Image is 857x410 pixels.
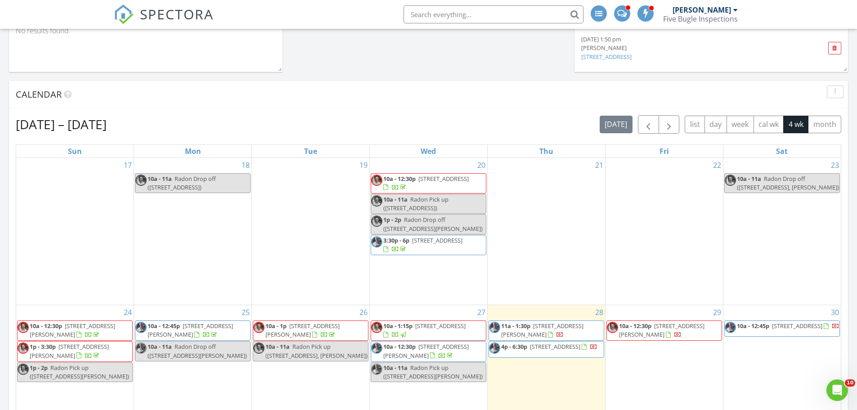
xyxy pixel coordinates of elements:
img: img_3970.jpeg [489,322,500,333]
img: img_7330.jpeg [371,216,382,227]
div: [PERSON_NAME] [673,5,731,14]
a: Sunday [66,145,84,158]
span: [STREET_ADDRESS][PERSON_NAME] [501,322,583,338]
a: Wednesday [419,145,438,158]
img: img_7330.jpeg [253,342,265,354]
span: [STREET_ADDRESS] [415,322,466,330]
span: 1p - 3:30p [30,342,56,351]
span: 10a - 11a [737,175,761,183]
span: 4p - 6:30p [501,342,527,351]
a: 10a - 12:45p [STREET_ADDRESS] [724,320,840,337]
button: month [808,116,841,133]
button: 4 wk [783,116,808,133]
a: Thursday [538,145,555,158]
span: 1p - 2p [383,216,401,224]
a: 10a - 1:15p [STREET_ADDRESS] [371,320,486,341]
a: Go to August 27, 2025 [476,305,487,320]
a: Go to August 21, 2025 [593,158,605,172]
span: [STREET_ADDRESS][PERSON_NAME] [265,322,340,338]
span: [STREET_ADDRESS][PERSON_NAME] [30,342,109,359]
span: Radon Drop off ([STREET_ADDRESS]) [148,175,216,191]
span: 10a - 11a [265,342,290,351]
span: 10a - 12:30p [383,175,416,183]
a: 10a - 12:30p [STREET_ADDRESS][PERSON_NAME] [606,320,722,341]
span: 3:30p - 6p [383,236,409,244]
span: 10a - 12:30p [30,322,62,330]
a: 3:30p - 6p [STREET_ADDRESS] [383,236,462,253]
span: [STREET_ADDRESS][PERSON_NAME] [148,322,233,338]
div: [PERSON_NAME] [581,44,798,52]
a: 4p - 6:30p [STREET_ADDRESS] [501,342,597,351]
img: img_7330.jpeg [18,322,29,333]
button: cal wk [754,116,784,133]
a: Friday [658,145,671,158]
span: 10a - 12:45p [737,322,769,330]
a: Go to August 30, 2025 [829,305,841,320]
span: 10a - 12:30p [619,322,651,330]
a: 4p - 6:30p [STREET_ADDRESS] [489,341,604,357]
span: 10a - 11a [383,195,408,203]
a: 10a - 1:15p [STREET_ADDRESS] [383,322,466,338]
span: [STREET_ADDRESS] [412,236,462,244]
a: 11a - 1:30p [STREET_ADDRESS][PERSON_NAME] [501,322,583,338]
span: Radon Drop off ([STREET_ADDRESS][PERSON_NAME]) [148,342,247,359]
span: 10a - 12:30p [383,342,416,351]
span: 10 [845,379,855,387]
span: 10a - 11a [383,364,408,372]
span: Calendar [16,88,62,100]
img: img_7330.jpeg [371,195,382,207]
img: img_7330.jpeg [371,322,382,333]
img: img_3970.jpeg [135,322,147,333]
img: img_7330.jpeg [18,364,29,375]
a: Go to August 25, 2025 [240,305,251,320]
a: 11a - 1:30p [STREET_ADDRESS][PERSON_NAME] [489,320,604,341]
span: Radon Pick up ([STREET_ADDRESS][PERSON_NAME]) [383,364,483,380]
a: Go to August 17, 2025 [122,158,134,172]
div: [DATE] 1:50 pm [581,35,798,44]
span: [STREET_ADDRESS][PERSON_NAME] [30,322,115,338]
span: Radon Pick up ([STREET_ADDRESS]) [383,195,449,212]
input: Search everything... [404,5,583,23]
div: No results found [9,18,283,43]
button: Previous [638,115,659,134]
a: Go to August 22, 2025 [711,158,723,172]
a: Go to August 24, 2025 [122,305,134,320]
img: img_7330.jpeg [135,175,147,186]
button: list [685,116,705,133]
span: 10a - 11a [148,175,172,183]
a: Go to August 18, 2025 [240,158,251,172]
a: Go to August 23, 2025 [829,158,841,172]
a: 10a - 12:30p [STREET_ADDRESS][PERSON_NAME] [371,341,486,361]
a: 1p - 3:30p [STREET_ADDRESS][PERSON_NAME] [17,341,133,361]
span: Radon Drop off ([STREET_ADDRESS][PERSON_NAME]) [383,216,483,232]
td: Go to August 23, 2025 [723,158,841,305]
img: img_3970.jpeg [371,342,382,354]
a: 10a - 12:30p [STREET_ADDRESS][PERSON_NAME] [17,320,133,341]
button: week [727,116,754,133]
img: img_3970.jpeg [489,342,500,354]
td: Go to August 18, 2025 [134,158,252,305]
a: Go to August 26, 2025 [358,305,369,320]
img: img_7330.jpeg [607,322,618,333]
span: 10a - 1:15p [383,322,413,330]
span: Radon Drop off ([STREET_ADDRESS], [PERSON_NAME]) [737,175,839,191]
span: [STREET_ADDRESS] [418,175,469,183]
span: Radon Pick up ([STREET_ADDRESS], [PERSON_NAME]) [265,342,368,359]
span: [STREET_ADDRESS][PERSON_NAME] [383,342,469,359]
a: SPECTORA [114,12,214,31]
a: [DATE] 1:50 pm [PERSON_NAME] [STREET_ADDRESS] [581,35,798,61]
a: 3:30p - 6p [STREET_ADDRESS] [371,235,486,255]
a: Go to August 29, 2025 [711,305,723,320]
button: Next [659,115,680,134]
span: [STREET_ADDRESS] [530,342,580,351]
a: 10a - 12:30p [STREET_ADDRESS][PERSON_NAME] [383,342,469,359]
a: 1p - 3:30p [STREET_ADDRESS][PERSON_NAME] [30,342,109,359]
span: Radon Pick up ([STREET_ADDRESS][PERSON_NAME]) [30,364,129,380]
span: 10a - 11a [148,342,172,351]
span: 10a - 12:45p [148,322,180,330]
button: day [704,116,727,133]
a: 10a - 12:30p [STREET_ADDRESS][PERSON_NAME] [30,322,115,338]
a: Go to August 20, 2025 [476,158,487,172]
iframe: Intercom live chat [826,379,848,401]
span: 11a - 1:30p [501,322,530,330]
